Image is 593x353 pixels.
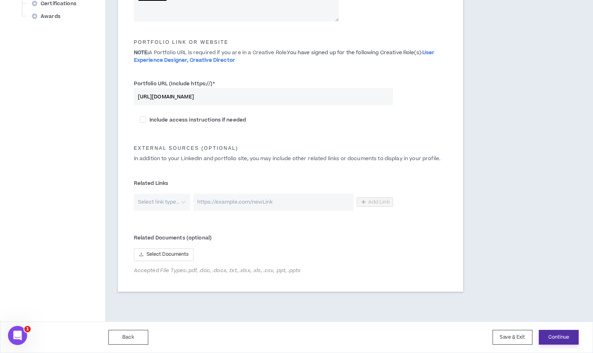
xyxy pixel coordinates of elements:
input: https://example.com/newLink [193,194,353,211]
span: Related Documents (optional) [134,234,212,241]
span: User Experience Designer, Creative Director [134,49,435,64]
div: Awards [29,11,69,22]
span: Accepted File Types: .pdf, .doc, .docx, .txt, .xlsx, .xls, .csv, .ppt, .pptx [134,267,393,274]
input: Portfolio URL [134,88,393,105]
span: NOTE: [134,49,149,56]
iframe: Intercom live chat [8,326,27,345]
button: Continue [539,330,579,345]
button: uploadSelect Documents [134,248,194,261]
span: In addition to your LinkedIn and portfolio site, you may include other related links or documents... [134,155,441,162]
span: Select Documents [147,251,189,258]
span: Include access instructions if needed [146,116,249,124]
button: Back [108,330,148,345]
h5: External Sources (optional) [128,145,453,151]
button: Save & Exit [493,330,532,345]
span: 1 [24,326,31,332]
button: Add Link [357,197,393,207]
span: upload [139,252,143,257]
h5: Portfolio Link or Website [128,39,453,45]
p: You have signed up for the following Creative Role(s): [128,49,453,64]
label: Portfolio URL (Include https://) [134,77,215,90]
span: A Portfolio URL is required if you are in a Creative Role. [134,49,287,56]
span: Related Links [134,180,169,187]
